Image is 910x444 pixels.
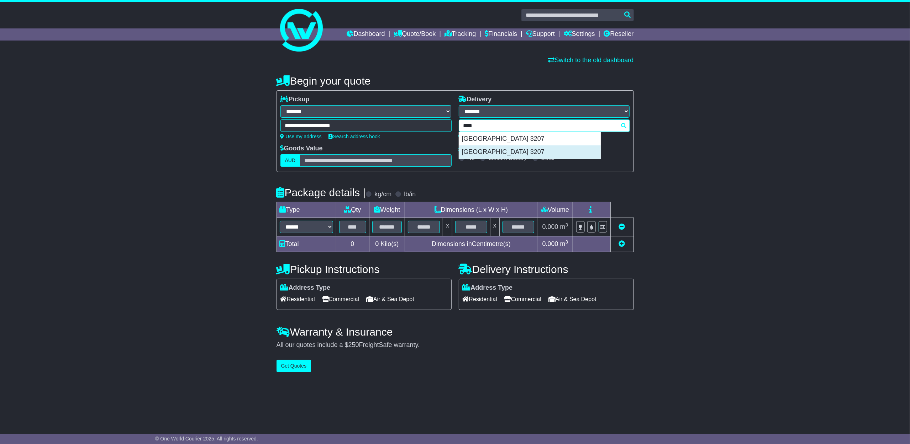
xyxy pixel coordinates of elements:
td: x [443,218,452,236]
span: Residential [280,294,315,305]
span: Air & Sea Depot [548,294,596,305]
span: 0 [375,240,379,247]
span: m [560,223,568,230]
td: Weight [369,202,405,218]
a: Search address book [329,134,380,139]
label: AUD [280,154,300,167]
span: Commercial [322,294,359,305]
a: Reseller [604,28,633,41]
typeahead: Please provide city [459,119,630,132]
span: Air & Sea Depot [366,294,414,305]
label: Address Type [280,284,331,292]
label: Address Type [463,284,513,292]
td: Total [277,236,336,252]
span: Residential [463,294,497,305]
span: 0.000 [542,223,558,230]
td: Volume [537,202,573,218]
h4: Pickup Instructions [277,263,452,275]
td: Qty [336,202,369,218]
span: Commercial [504,294,541,305]
td: 0 [336,236,369,252]
a: Use my address [280,134,322,139]
a: Remove this item [619,223,625,230]
a: Support [526,28,555,41]
a: Switch to the old dashboard [548,57,633,64]
h4: Package details | [277,187,366,198]
sup: 3 [566,239,568,245]
span: © One World Courier 2025. All rights reserved. [155,436,258,442]
td: Dimensions in Centimetre(s) [405,236,537,252]
td: Dimensions (L x W x H) [405,202,537,218]
td: x [490,218,499,236]
div: [GEOGRAPHIC_DATA] 3207 [459,132,601,146]
td: Kilo(s) [369,236,405,252]
h4: Warranty & Insurance [277,326,634,338]
a: Settings [564,28,595,41]
label: Pickup [280,96,310,103]
td: Type [277,202,336,218]
a: Tracking [445,28,476,41]
sup: 3 [566,222,568,228]
label: Delivery [459,96,492,103]
div: [GEOGRAPHIC_DATA] 3207 [459,145,601,159]
a: Add new item [619,240,625,247]
div: All our quotes include a $ FreightSafe warranty. [277,341,634,349]
button: Get Quotes [277,360,311,372]
a: Quote/Book [394,28,436,41]
span: m [560,240,568,247]
label: kg/cm [374,191,391,198]
label: lb/in [404,191,416,198]
a: Financials [485,28,517,41]
a: Dashboard [347,28,385,41]
h4: Delivery Instructions [459,263,634,275]
h4: Begin your quote [277,75,634,87]
span: 250 [348,341,359,348]
label: Goods Value [280,145,323,153]
span: 0.000 [542,240,558,247]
